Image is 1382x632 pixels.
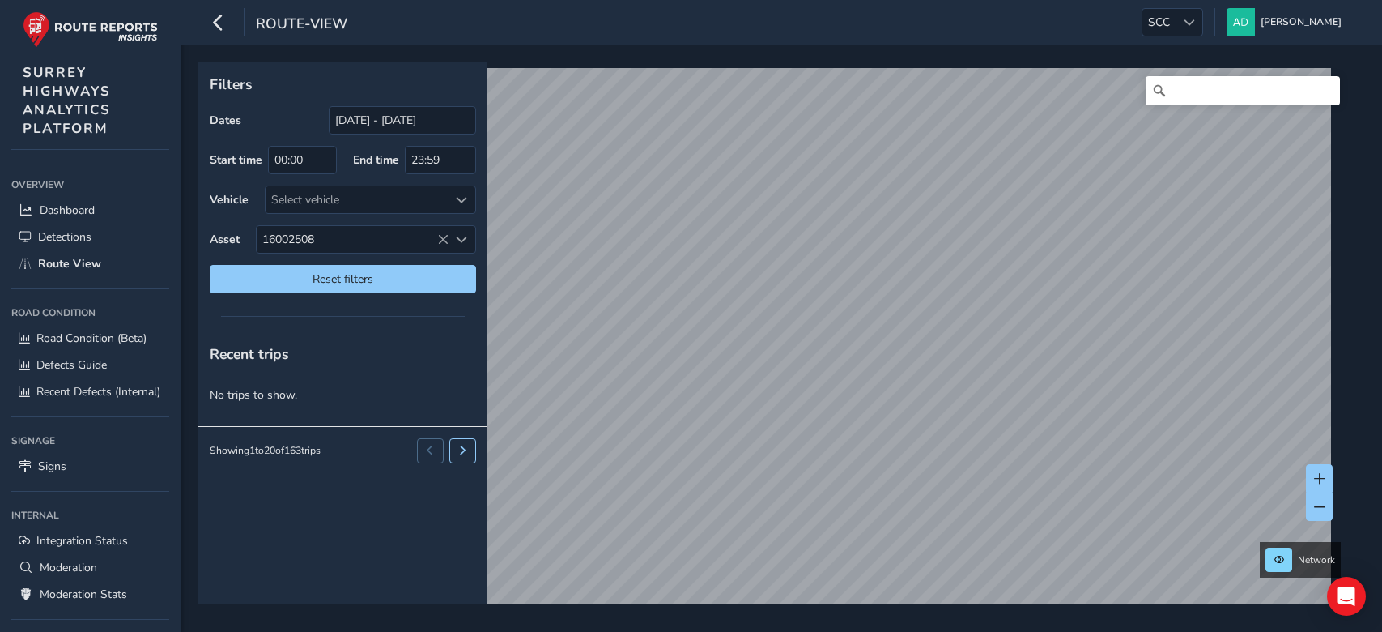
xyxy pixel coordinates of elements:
[222,271,464,287] span: Reset filters
[1298,553,1335,566] span: Network
[11,352,169,378] a: Defects Guide
[40,587,127,602] span: Moderation Stats
[1327,577,1366,616] div: Open Intercom Messenger
[36,533,128,549] span: Integration Status
[38,229,91,245] span: Detections
[40,203,95,218] span: Dashboard
[11,325,169,352] a: Road Condition (Beta)
[210,192,249,207] label: Vehicle
[257,226,449,253] span: 16002508
[1142,9,1176,36] span: SCC
[11,527,169,554] a: Integration Status
[11,301,169,325] div: Road Condition
[11,503,169,527] div: Internal
[198,375,487,415] p: No trips to show.
[23,63,111,138] span: SURREY HIGHWAYS ANALYTICS PLATFORM
[210,232,240,247] label: Asset
[353,152,399,168] label: End time
[40,560,97,575] span: Moderation
[210,265,476,293] button: Reset filters
[1261,8,1342,36] span: [PERSON_NAME]
[36,357,107,373] span: Defects Guide
[11,173,169,197] div: Overview
[11,453,169,480] a: Signs
[210,152,262,168] label: Start time
[11,250,169,277] a: Route View
[38,256,101,271] span: Route View
[11,378,169,405] a: Recent Defects (Internal)
[210,113,241,128] label: Dates
[266,186,449,213] div: Select vehicle
[23,11,158,48] img: rr logo
[256,14,347,36] span: route-view
[11,581,169,608] a: Moderation Stats
[11,429,169,453] div: Signage
[449,226,475,253] div: Select an asset code
[204,68,1331,622] canvas: Map
[36,384,160,399] span: Recent Defects (Internal)
[1146,76,1340,105] input: Search
[11,224,169,250] a: Detections
[210,344,289,364] span: Recent trips
[38,459,66,474] span: Signs
[210,444,321,457] div: Showing 1 to 20 of 163 trips
[210,74,476,95] p: Filters
[1227,8,1347,36] button: [PERSON_NAME]
[1227,8,1255,36] img: diamond-layout
[11,554,169,581] a: Moderation
[36,331,147,346] span: Road Condition (Beta)
[11,197,169,224] a: Dashboard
